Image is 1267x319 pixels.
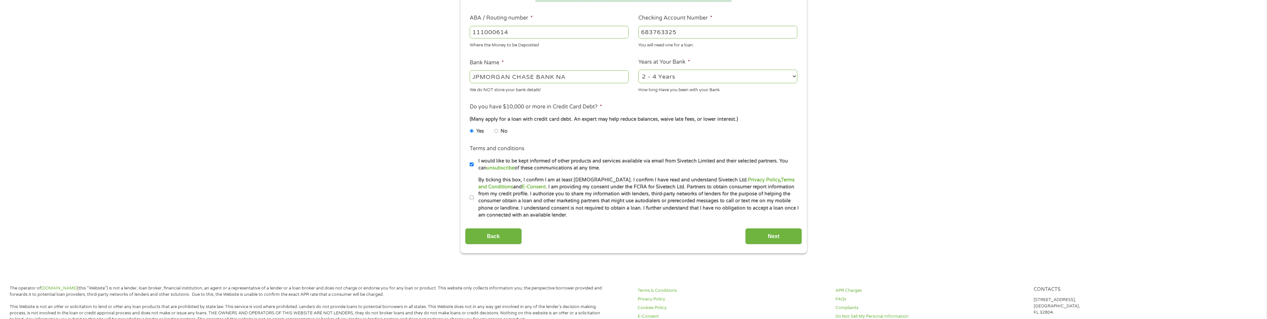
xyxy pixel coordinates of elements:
p: The operator of (this “Website”) is not a lender, loan broker, financial institution, an agent or... [10,285,604,298]
div: We do NOT store your bank details! [470,84,629,93]
div: (Many apply for a loan with credit card debt. An expert may help reduce balances, waive late fees... [470,116,797,123]
a: E-Consent [522,184,546,190]
a: Terms & Conditions [638,287,828,294]
label: I would like to be kept informed of other products and services available via email from Sivetech... [474,158,799,172]
div: Where the Money to be Deposited [470,40,629,49]
a: unsubscribe [487,165,515,171]
a: Privacy Policy [748,177,780,183]
label: Terms and conditions [470,145,524,152]
label: Years at Your Bank [638,59,690,66]
label: Yes [476,128,484,135]
a: [DOMAIN_NAME] [41,286,77,291]
div: How long Have you been with your Bank [638,84,797,93]
p: [STREET_ADDRESS], [GEOGRAPHIC_DATA], FL 32804. [1034,297,1224,316]
div: You will need one for a loan. [638,40,797,49]
label: No [501,128,508,135]
h4: Contacts [1034,287,1224,293]
a: FAQs [835,296,1025,302]
label: Checking Account Number [638,15,712,22]
label: Do you have $10,000 or more in Credit Card Debt? [470,103,602,110]
input: 345634636 [638,26,797,38]
input: Back [465,228,522,244]
a: Terms and Conditions [478,177,795,190]
label: Bank Name [470,59,504,66]
label: ABA / Routing number [470,15,533,22]
input: 263177916 [470,26,629,38]
label: By ticking this box, I confirm I am at least [DEMOGRAPHIC_DATA]. I confirm I have read and unders... [474,176,799,219]
a: Cookies Policy [638,305,828,311]
input: Next [745,228,802,244]
a: Privacy Policy [638,296,828,302]
a: APR Charges [835,287,1025,294]
a: Complaints [835,305,1025,311]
